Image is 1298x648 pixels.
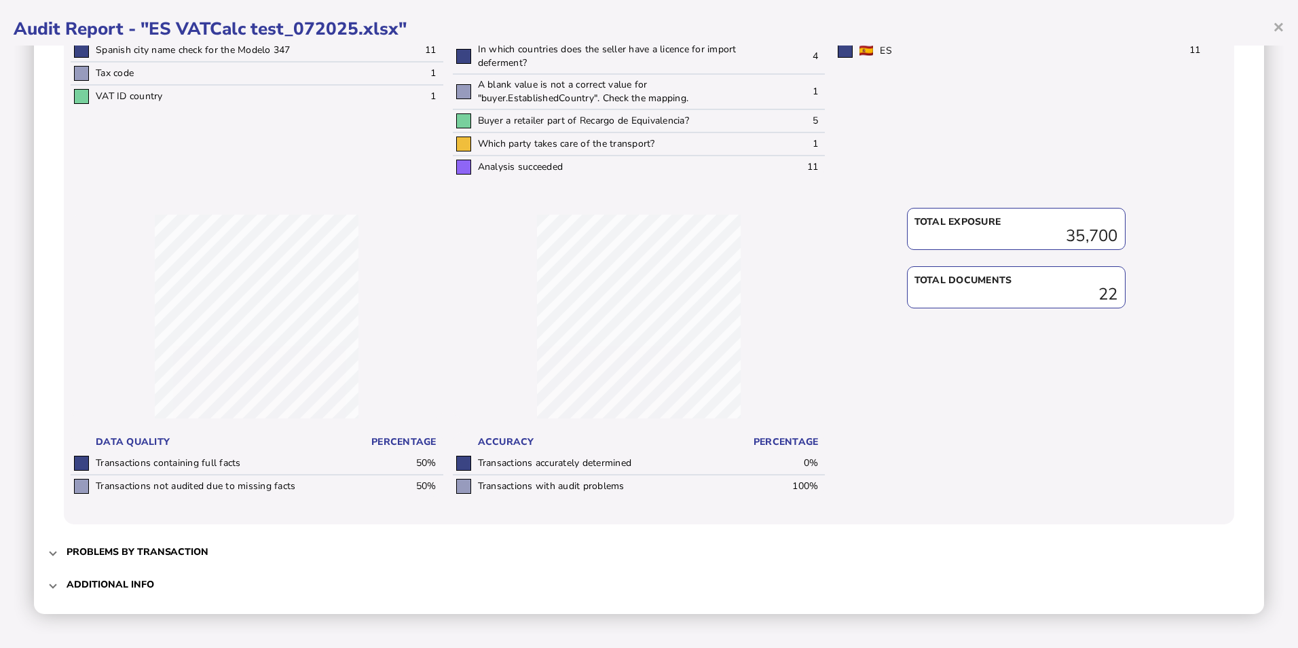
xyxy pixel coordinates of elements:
[365,475,443,497] td: 50%
[914,215,1118,229] div: Total exposure
[747,74,825,109] td: 1
[880,44,892,57] label: ES
[475,475,747,497] td: Transactions with audit problems
[475,39,747,74] td: In which countries does the seller have a licence for import deferment?
[1129,39,1207,61] td: 11
[365,39,443,62] td: 11
[365,452,443,475] td: 50%
[475,432,747,452] th: Accuracy
[475,452,747,475] td: Transactions accurately determined
[475,156,747,178] td: Analysis succeeded
[747,39,825,74] td: 4
[365,62,443,85] td: 1
[14,17,1284,41] h1: Audit Report - "ES VATCalc test_072025.xlsx"
[67,545,208,558] h3: Problems by transaction
[747,452,825,475] td: 0%
[92,452,365,475] td: Transactions containing full facts
[859,46,873,56] img: es.png
[747,132,825,156] td: 1
[747,432,825,452] th: Percentage
[365,85,443,107] td: 1
[475,109,747,132] td: Buyer a retailer part of Recargo de Equivalencia?
[48,568,1250,600] mat-expansion-panel-header: Additional info
[475,74,747,109] td: A blank value is not a correct value for "buyer.EstablishedCountry". Check the mapping.
[914,287,1118,301] div: 22
[365,432,443,452] th: Percentage
[747,156,825,178] td: 11
[48,535,1250,568] mat-expansion-panel-header: Problems by transaction
[914,274,1118,287] div: Total documents
[747,109,825,132] td: 5
[92,62,365,85] td: Tax code
[92,475,365,497] td: Transactions not audited due to missing facts
[92,39,365,62] td: Spanish city name check for the Modelo 347
[1273,14,1284,39] span: ×
[475,132,747,156] td: Which party takes care of the transport?
[92,85,365,107] td: VAT ID country
[747,475,825,497] td: 100%
[92,432,365,452] th: Data Quality
[914,229,1118,242] div: 35,700
[67,578,154,591] h3: Additional info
